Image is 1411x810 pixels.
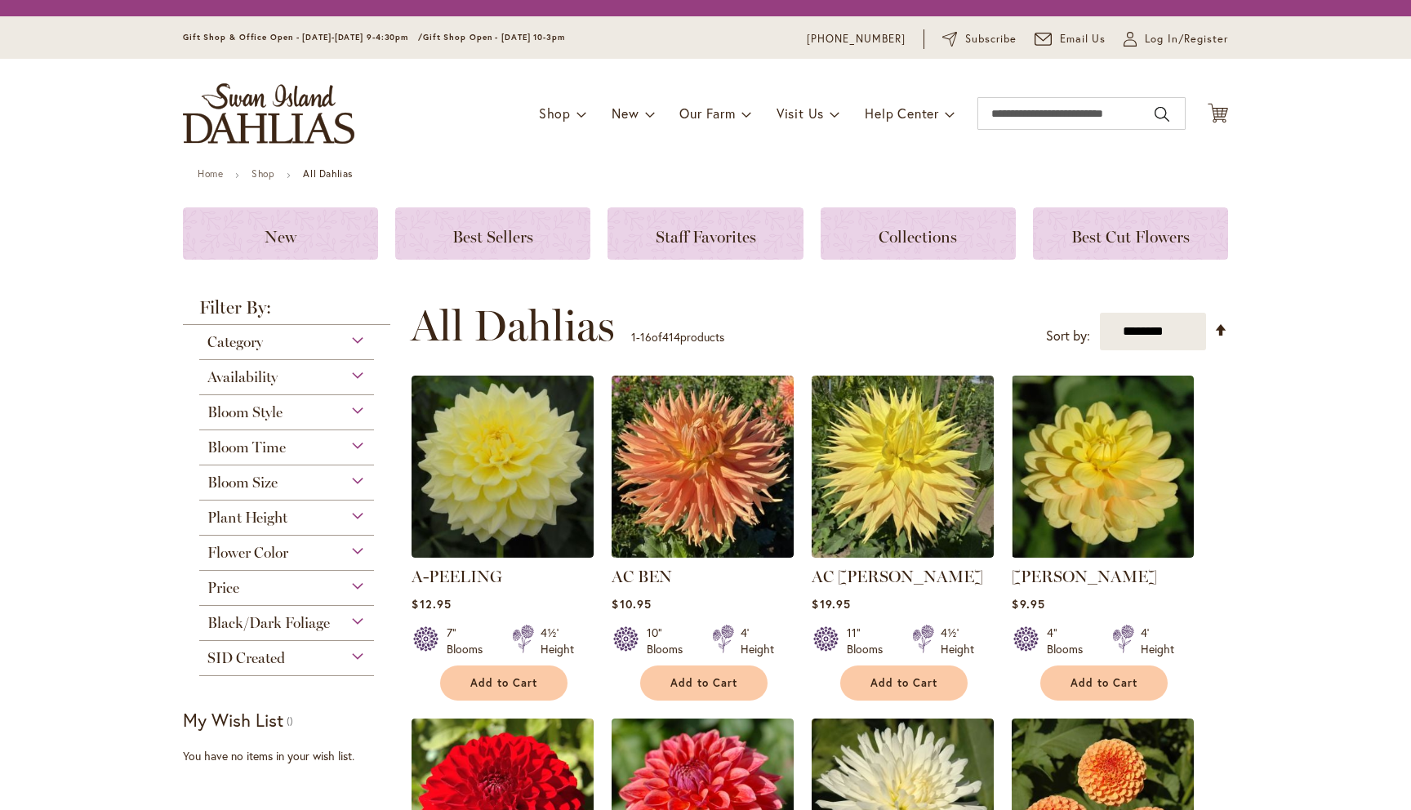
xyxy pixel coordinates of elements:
a: [PERSON_NAME] [1012,567,1157,586]
a: Log In/Register [1124,31,1228,47]
a: AHOY MATEY [1012,545,1194,561]
span: $12.95 [412,596,451,612]
button: Add to Cart [840,665,968,701]
a: Best Cut Flowers [1033,207,1228,260]
a: Subscribe [942,31,1017,47]
a: store logo [183,83,354,144]
img: A-Peeling [412,376,594,558]
div: You have no items in your wish list. [183,748,401,764]
span: Best Sellers [452,227,533,247]
strong: My Wish List [183,708,283,732]
div: 4½' Height [941,625,974,657]
p: - of products [631,324,724,350]
span: $10.95 [612,596,651,612]
span: Email Us [1060,31,1106,47]
span: Best Cut Flowers [1071,227,1190,247]
div: 7" Blooms [447,625,492,657]
span: Add to Cart [870,676,937,690]
button: Add to Cart [1040,665,1168,701]
a: Collections [821,207,1016,260]
span: Add to Cart [670,676,737,690]
a: Home [198,167,223,180]
span: Flower Color [207,544,288,562]
a: AC [PERSON_NAME] [812,567,983,586]
a: [PHONE_NUMBER] [807,31,906,47]
a: AC BEN [612,567,672,586]
span: $9.95 [1012,596,1044,612]
span: Category [207,333,263,351]
span: Visit Us [777,105,824,122]
span: 414 [662,329,680,345]
a: AC Jeri [812,545,994,561]
img: AC Jeri [812,376,994,558]
a: AC BEN [612,545,794,561]
span: Our Farm [679,105,735,122]
span: New [612,105,639,122]
span: Shop [539,105,571,122]
span: Staff Favorites [656,227,756,247]
span: Bloom Time [207,438,286,456]
div: 4" Blooms [1047,625,1093,657]
img: AC BEN [612,376,794,558]
a: Email Us [1035,31,1106,47]
div: 4' Height [741,625,774,657]
span: Bloom Size [207,474,278,492]
span: Add to Cart [1070,676,1137,690]
div: 4½' Height [541,625,574,657]
span: Price [207,579,239,597]
span: 1 [631,329,636,345]
a: Staff Favorites [608,207,803,260]
div: 4' Height [1141,625,1174,657]
span: All Dahlias [411,301,615,350]
span: Collections [879,227,957,247]
span: Availability [207,368,278,386]
a: New [183,207,378,260]
strong: Filter By: [183,299,390,325]
span: Gift Shop & Office Open - [DATE]-[DATE] 9-4:30pm / [183,32,423,42]
div: 11" Blooms [847,625,892,657]
a: A-Peeling [412,545,594,561]
span: Help Center [865,105,939,122]
button: Add to Cart [440,665,568,701]
div: 10" Blooms [647,625,692,657]
button: Add to Cart [640,665,768,701]
span: Bloom Style [207,403,283,421]
img: AHOY MATEY [1012,376,1194,558]
span: Subscribe [965,31,1017,47]
strong: All Dahlias [303,167,353,180]
span: Black/Dark Foliage [207,614,330,632]
a: Best Sellers [395,207,590,260]
button: Search [1155,101,1169,127]
span: Add to Cart [470,676,537,690]
span: 16 [640,329,652,345]
a: Shop [251,167,274,180]
span: Gift Shop Open - [DATE] 10-3pm [423,32,565,42]
label: Sort by: [1046,321,1090,351]
span: Log In/Register [1145,31,1228,47]
span: New [265,227,296,247]
span: $19.95 [812,596,850,612]
span: SID Created [207,649,285,667]
a: A-PEELING [412,567,502,586]
span: Plant Height [207,509,287,527]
